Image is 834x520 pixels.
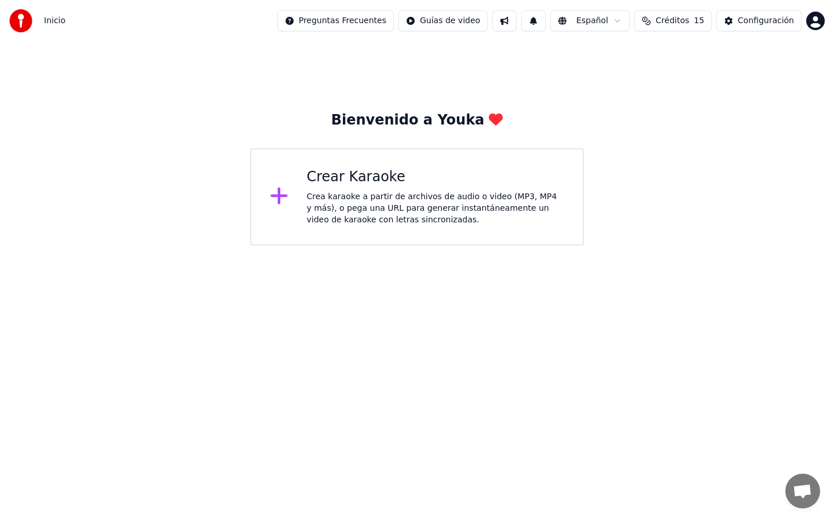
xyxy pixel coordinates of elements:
[277,10,394,31] button: Preguntas Frecuentes
[307,191,565,226] div: Crea karaoke a partir de archivos de audio o video (MP3, MP4 y más), o pega una URL para generar ...
[44,15,65,27] nav: breadcrumb
[307,168,565,186] div: Crear Karaoke
[9,9,32,32] img: youka
[694,15,704,27] span: 15
[44,15,65,27] span: Inicio
[398,10,488,31] button: Guías de video
[656,15,689,27] span: Créditos
[634,10,712,31] button: Créditos15
[785,474,820,508] div: Chat abierto
[716,10,802,31] button: Configuración
[738,15,794,27] div: Configuración
[331,111,503,130] div: Bienvenido a Youka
